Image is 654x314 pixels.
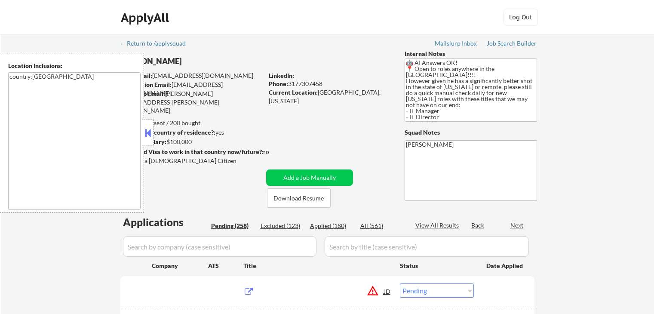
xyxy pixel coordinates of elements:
div: Date Applied [486,262,524,270]
div: Mailslurp Inbox [435,40,478,46]
div: Applications [123,217,208,228]
button: warning_amber [367,285,379,297]
strong: Current Location: [269,89,318,96]
div: no [262,148,287,156]
div: View All Results [415,221,461,230]
div: [EMAIL_ADDRESS][DOMAIN_NAME] [121,71,263,80]
div: 3177307458 [269,80,390,88]
div: All (561) [360,222,403,230]
a: Mailslurp Inbox [435,40,478,49]
button: Download Resume [267,188,331,208]
div: Next [510,221,524,230]
div: JD [383,283,392,299]
button: Log Out [504,9,538,26]
div: Company [152,262,208,270]
div: [PERSON_NAME][EMAIL_ADDRESS][PERSON_NAME][DOMAIN_NAME] [120,89,263,115]
strong: Phone: [269,80,288,87]
div: Pending (258) [211,222,254,230]
div: [GEOGRAPHIC_DATA], [US_STATE] [269,88,390,105]
div: 180 sent / 200 bought [120,119,263,127]
div: Excluded (123) [261,222,304,230]
div: yes [120,128,261,137]
div: Internal Notes [405,49,537,58]
div: Back [471,221,485,230]
div: Yes, I am a [DEMOGRAPHIC_DATA] Citizen [120,157,266,165]
button: Add a Job Manually [266,169,353,186]
div: Applied (180) [310,222,353,230]
div: $100,000 [120,138,263,146]
div: Location Inclusions: [8,62,141,70]
div: [PERSON_NAME] [120,56,297,67]
div: ← Return to /applysquad [120,40,194,46]
div: ApplyAll [121,10,172,25]
div: Job Search Builder [487,40,537,46]
div: Squad Notes [405,128,537,137]
div: Title [243,262,392,270]
div: Status [400,258,474,273]
strong: Will need Visa to work in that country now/future?: [120,148,264,155]
a: Job Search Builder [487,40,537,49]
input: Search by company (case sensitive) [123,236,316,257]
strong: LinkedIn: [269,72,294,79]
div: ATS [208,262,243,270]
input: Search by title (case sensitive) [325,236,529,257]
strong: Can work in country of residence?: [120,129,215,136]
a: ← Return to /applysquad [120,40,194,49]
div: [EMAIL_ADDRESS][DOMAIN_NAME] [121,80,263,97]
